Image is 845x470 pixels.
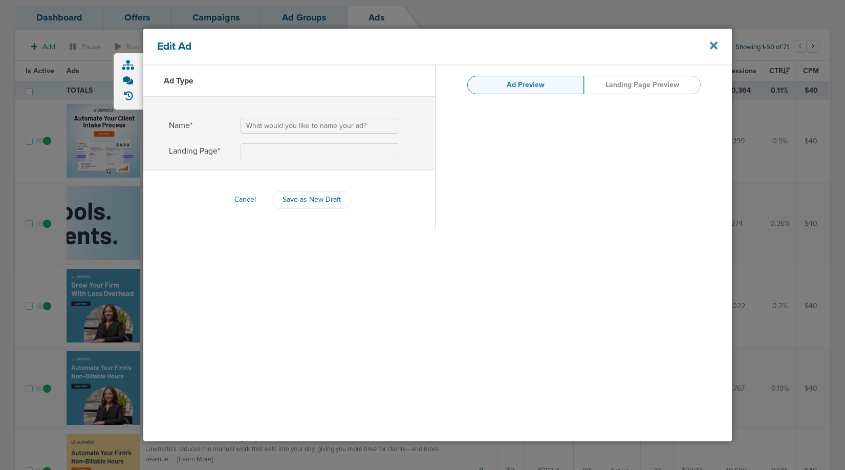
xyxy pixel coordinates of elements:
[157,40,213,53] h4: Edit Ad
[169,118,230,134] span: Name*
[241,143,399,159] input: Landing Page*
[241,118,399,134] input: Name*
[467,76,584,94] a: Ad Preview
[584,76,701,94] a: Landing Page Preview
[169,143,230,159] span: Landing Page*
[164,76,193,86] h3: Ad Type
[226,192,264,208] button: Cancel
[272,191,352,209] button: Save as New Draft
